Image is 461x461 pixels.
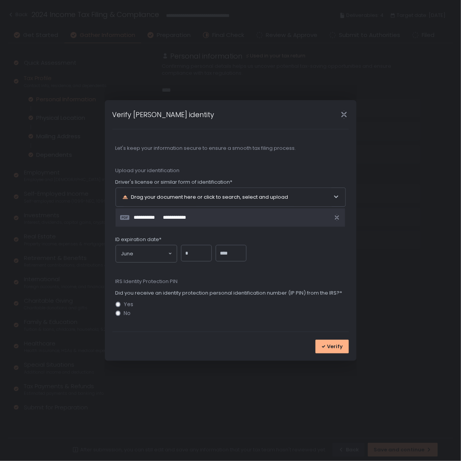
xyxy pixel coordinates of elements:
[116,302,121,307] input: Yes
[327,343,343,350] span: Verify
[124,310,131,316] span: No
[116,236,162,243] span: ID expiration date*
[121,250,134,258] span: June
[315,340,349,354] button: Verify
[116,245,177,262] div: Search for option
[112,109,215,120] h1: Verify [PERSON_NAME] identity
[332,110,357,119] div: Close
[116,311,121,316] input: No
[124,302,134,307] span: Yes
[116,278,346,285] span: IRS Identity Protection PIN
[116,167,346,174] span: Upload your identification
[116,145,346,152] span: Let's keep your information secure to ensure a smooth tax filing process.
[116,290,342,297] span: Did you receive an identity protection personal identification number (IP PIN) from the IRS?*
[134,250,168,258] input: Search for option
[116,179,233,186] span: Driver's license or similar form of identification*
